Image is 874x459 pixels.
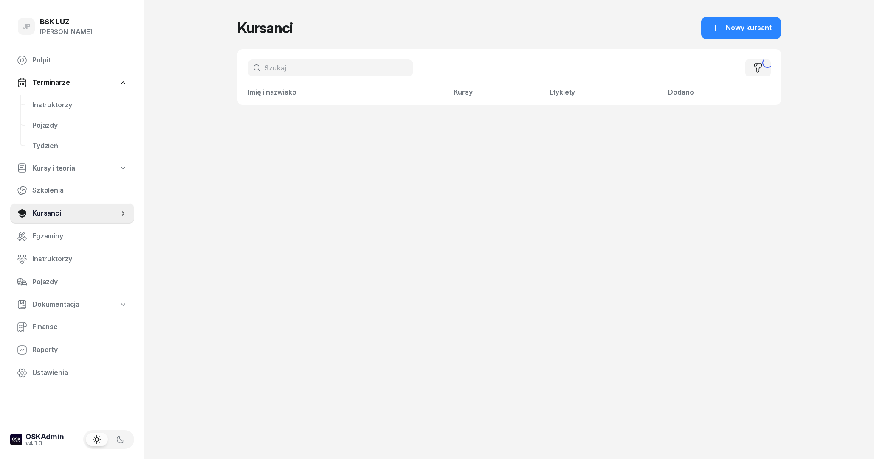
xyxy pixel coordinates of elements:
[10,272,134,292] a: Pojazdy
[10,340,134,360] a: Raporty
[32,322,127,333] span: Finanse
[237,20,293,36] h1: Kursanci
[32,254,127,265] span: Instruktorzy
[25,95,134,115] a: Instruktorzy
[663,87,781,105] th: Dodano
[10,363,134,383] a: Ustawienia
[32,367,127,378] span: Ustawienia
[10,180,134,201] a: Szkolenia
[32,55,127,66] span: Pulpit
[32,344,127,355] span: Raporty
[32,299,79,310] span: Dokumentacja
[25,433,64,440] div: OSKAdmin
[22,23,31,30] span: JP
[32,185,127,196] span: Szkolenia
[237,87,448,105] th: Imię i nazwisko
[32,140,127,151] span: Tydzień
[32,100,127,111] span: Instruktorzy
[10,434,22,445] img: logo-xs-dark@2x.png
[40,18,92,25] div: BSK LUZ
[544,87,663,105] th: Etykiety
[25,115,134,136] a: Pojazdy
[10,295,134,314] a: Dokumentacja
[32,120,127,131] span: Pojazdy
[32,208,119,219] span: Kursanci
[10,159,134,178] a: Kursy i teoria
[25,136,134,156] a: Tydzień
[32,163,75,174] span: Kursy i teoria
[448,87,544,105] th: Kursy
[10,249,134,269] a: Instruktorzy
[32,277,127,288] span: Pojazdy
[25,440,64,446] div: v4.1.0
[32,77,70,88] span: Terminarze
[10,203,134,224] a: Kursanci
[248,59,413,76] input: Szukaj
[32,231,127,242] span: Egzaminy
[10,317,134,337] a: Finanse
[10,73,134,92] a: Terminarze
[10,50,134,70] a: Pulpit
[701,17,781,39] button: Nowy kursant
[40,26,92,37] div: [PERSON_NAME]
[10,226,134,246] a: Egzaminy
[726,22,772,34] span: Nowy kursant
